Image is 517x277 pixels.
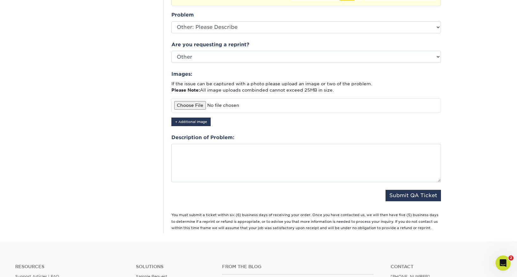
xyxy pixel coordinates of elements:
[171,87,200,93] strong: Please Note:
[15,264,126,269] h4: Resources
[136,264,213,269] h4: Solutions
[386,190,441,201] button: Submit QA Ticket
[171,134,234,140] strong: Description of Problem:
[495,255,511,271] iframe: Intercom live chat
[171,81,441,93] p: If the issue can be captured with a photo please upload an image or two of the problem. All image...
[391,264,502,269] a: Contact
[171,71,192,77] strong: Images:
[171,42,249,48] strong: Are you requesting a reprint?
[171,213,438,230] small: You must submit a ticket within six (6) business days of receiving your order. Once you have cont...
[171,12,194,18] strong: Problem
[222,264,374,269] h4: From the Blog
[171,118,211,126] button: + Additional Image
[508,255,514,261] span: 2
[2,258,54,275] iframe: Google Customer Reviews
